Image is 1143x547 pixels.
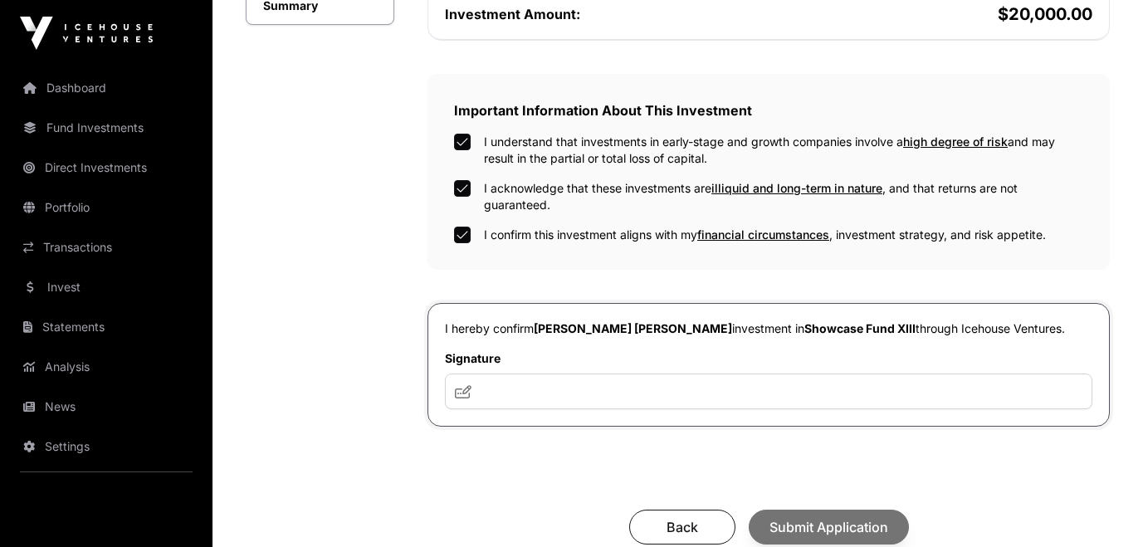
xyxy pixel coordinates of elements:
img: Icehouse Ventures Logo [20,17,153,50]
a: Fund Investments [13,110,199,146]
button: Back [629,510,735,545]
h2: Important Information About This Investment [454,100,1083,120]
span: Showcase Fund XIII [804,321,916,335]
a: Settings [13,428,199,465]
a: Portfolio [13,189,199,226]
a: Direct Investments [13,149,199,186]
h2: $20,000.00 [772,2,1092,26]
label: I acknowledge that these investments are , and that returns are not guaranteed. [484,180,1083,213]
label: Signature [445,350,1092,367]
a: Statements [13,309,199,345]
span: Back [650,517,715,537]
iframe: Chat Widget [1060,467,1143,547]
span: Investment Amount: [445,6,580,22]
a: News [13,388,199,425]
span: illiquid and long-term in nature [711,181,882,195]
span: high degree of risk [903,134,1008,149]
label: I confirm this investment aligns with my , investment strategy, and risk appetite. [484,227,1046,243]
a: Transactions [13,229,199,266]
span: [PERSON_NAME] [PERSON_NAME] [534,321,732,335]
a: Analysis [13,349,199,385]
a: Invest [13,269,199,305]
label: I understand that investments in early-stage and growth companies involve a and may result in the... [484,134,1083,167]
p: I hereby confirm investment in through Icehouse Ventures. [445,320,1092,337]
a: Dashboard [13,70,199,106]
span: financial circumstances [697,227,829,242]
